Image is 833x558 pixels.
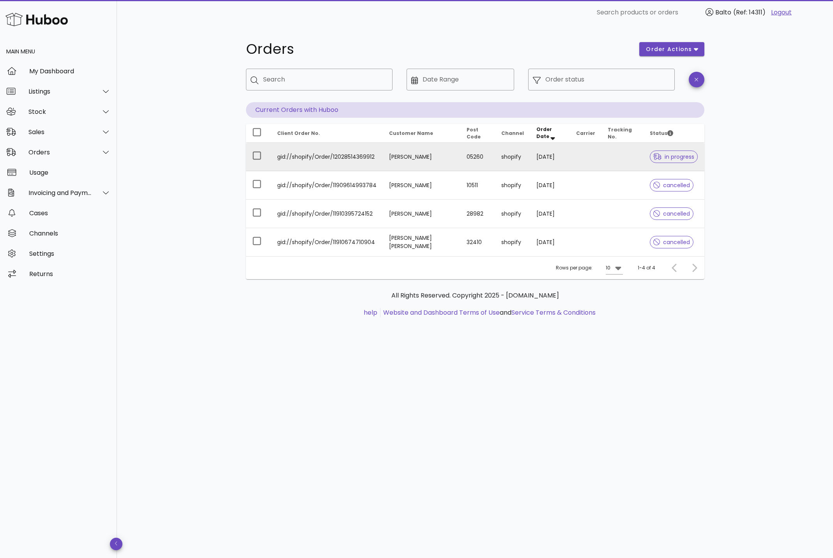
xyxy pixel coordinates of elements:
[653,154,695,159] span: in progress
[460,171,495,200] td: 10511
[29,250,111,257] div: Settings
[653,211,690,216] span: cancelled
[29,169,111,176] div: Usage
[28,149,92,156] div: Orders
[271,143,383,171] td: gid://shopify/Order/12028514369912
[644,124,704,143] th: Status
[383,143,461,171] td: [PERSON_NAME]
[639,42,704,56] button: order actions
[601,124,643,143] th: Tracking No.
[495,171,530,200] td: shopify
[28,108,92,115] div: Stock
[252,291,698,300] p: All Rights Reserved. Copyright 2025 - [DOMAIN_NAME]
[608,126,632,140] span: Tracking No.
[530,171,570,200] td: [DATE]
[460,228,495,256] td: 32410
[28,189,92,197] div: Invoicing and Payments
[467,126,481,140] span: Post Code
[271,124,383,143] th: Client Order No.
[530,143,570,171] td: [DATE]
[29,270,111,278] div: Returns
[530,200,570,228] td: [DATE]
[556,257,623,279] div: Rows per page:
[383,171,461,200] td: [PERSON_NAME]
[29,209,111,217] div: Cases
[646,45,692,53] span: order actions
[530,124,570,143] th: Order Date: Sorted descending. Activate to remove sorting.
[383,308,500,317] a: Website and Dashboard Terms of Use
[389,130,433,136] span: Customer Name
[495,200,530,228] td: shopify
[383,124,461,143] th: Customer Name
[383,228,461,256] td: [PERSON_NAME] [PERSON_NAME]
[277,130,320,136] span: Client Order No.
[495,124,530,143] th: Channel
[246,42,630,56] h1: Orders
[606,264,610,271] div: 10
[271,171,383,200] td: gid://shopify/Order/11909614993784
[28,128,92,136] div: Sales
[29,67,111,75] div: My Dashboard
[246,102,704,118] p: Current Orders with Huboo
[715,8,731,17] span: Balto
[653,239,690,245] span: cancelled
[495,143,530,171] td: shopify
[576,130,595,136] span: Carrier
[650,130,673,136] span: Status
[29,230,111,237] div: Channels
[536,126,552,140] span: Order Date
[364,308,377,317] a: help
[606,262,623,274] div: 10Rows per page:
[511,308,596,317] a: Service Terms & Conditions
[271,228,383,256] td: gid://shopify/Order/11910674710904
[733,8,766,17] span: (Ref: 14311)
[501,130,524,136] span: Channel
[771,8,792,17] a: Logout
[380,308,596,317] li: and
[530,228,570,256] td: [DATE]
[28,88,92,95] div: Listings
[653,182,690,188] span: cancelled
[271,200,383,228] td: gid://shopify/Order/11910395724152
[460,124,495,143] th: Post Code
[5,11,68,28] img: Huboo Logo
[638,264,655,271] div: 1-4 of 4
[460,200,495,228] td: 28982
[495,228,530,256] td: shopify
[570,124,601,143] th: Carrier
[383,200,461,228] td: [PERSON_NAME]
[460,143,495,171] td: 05260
